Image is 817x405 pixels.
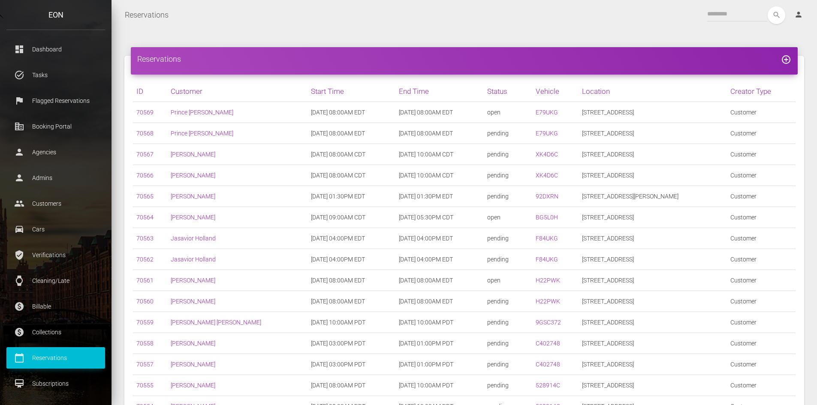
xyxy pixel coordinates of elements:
td: [STREET_ADDRESS] [579,354,727,375]
td: pending [484,165,533,186]
i: person [794,10,803,19]
p: Cleaning/Late [13,274,99,287]
a: verified_user Verifications [6,244,105,266]
a: dashboard Dashboard [6,39,105,60]
td: [DATE] 01:00PM PDT [395,354,484,375]
a: 9GSC372 [536,319,561,326]
a: person Admins [6,167,105,189]
td: open [484,102,533,123]
a: F84UKG [536,235,558,242]
a: Reservations [125,4,169,26]
td: [DATE] 08:00AM EDT [308,123,396,144]
a: [PERSON_NAME] [171,361,215,368]
p: Flagged Reservations [13,94,99,107]
a: paid Collections [6,321,105,343]
td: [STREET_ADDRESS] [579,165,727,186]
a: H22PWK [536,298,560,305]
p: Verifications [13,249,99,261]
td: [STREET_ADDRESS] [579,270,727,291]
a: person [788,6,811,24]
th: Start Time [308,81,396,102]
a: person Agencies [6,141,105,163]
a: add_circle_outline [781,54,791,63]
td: [DATE] 04:00PM EDT [308,249,396,270]
a: flag Flagged Reservations [6,90,105,111]
td: [DATE] 10:00AM CDT [395,165,484,186]
td: [STREET_ADDRESS][PERSON_NAME] [579,186,727,207]
td: [DATE] 08:00AM PDT [308,375,396,396]
td: open [484,270,533,291]
a: 70564 [136,214,154,221]
td: [DATE] 04:00PM EDT [308,228,396,249]
a: Prince [PERSON_NAME] [171,130,233,137]
td: [STREET_ADDRESS] [579,249,727,270]
h4: Reservations [137,54,791,64]
td: pending [484,333,533,354]
a: 70566 [136,172,154,179]
th: Location [579,81,727,102]
a: 70568 [136,130,154,137]
td: Customer [727,249,796,270]
a: [PERSON_NAME] [171,340,215,347]
td: pending [484,291,533,312]
td: [DATE] 08:00AM CDT [308,165,396,186]
a: [PERSON_NAME] [171,298,215,305]
td: Customer [727,375,796,396]
td: [DATE] 10:00AM PDT [308,312,396,333]
td: pending [484,123,533,144]
a: H22PWK [536,277,560,284]
p: Subscriptions [13,377,99,390]
p: Customers [13,197,99,210]
td: [DATE] 08:00AM EDT [395,102,484,123]
a: 70565 [136,193,154,200]
th: End Time [395,81,484,102]
td: pending [484,375,533,396]
a: 70559 [136,319,154,326]
a: [PERSON_NAME] [171,382,215,389]
td: pending [484,249,533,270]
p: Tasks [13,69,99,81]
td: Customer [727,165,796,186]
a: 70563 [136,235,154,242]
td: open [484,207,533,228]
p: Agencies [13,146,99,159]
button: search [768,6,785,24]
th: Creator Type [727,81,796,102]
td: pending [484,354,533,375]
a: watch Cleaning/Late [6,270,105,291]
td: [STREET_ADDRESS] [579,291,727,312]
td: Customer [727,207,796,228]
p: Cars [13,223,99,236]
a: XK4D6C [536,151,558,158]
td: pending [484,312,533,333]
a: Prince [PERSON_NAME] [171,109,233,116]
a: 70560 [136,298,154,305]
a: BG5L0H [536,214,558,221]
a: [PERSON_NAME] [171,151,215,158]
td: [STREET_ADDRESS] [579,375,727,396]
td: [STREET_ADDRESS] [579,312,727,333]
a: 70555 [136,382,154,389]
a: C402748 [536,361,560,368]
td: [DATE] 10:00AM CDT [395,144,484,165]
p: Reservations [13,351,99,364]
i: add_circle_outline [781,54,791,65]
a: [PERSON_NAME] [PERSON_NAME] [171,319,261,326]
th: Status [484,81,533,102]
td: Customer [727,354,796,375]
td: [DATE] 03:00PM PDT [308,354,396,375]
a: 70567 [136,151,154,158]
a: [PERSON_NAME] [171,277,215,284]
td: Customer [727,123,796,144]
a: Jasavior Holland [171,235,216,242]
td: Customer [727,291,796,312]
p: Collections [13,326,99,339]
td: [STREET_ADDRESS] [579,333,727,354]
a: drive_eta Cars [6,219,105,240]
a: 528914C [536,382,560,389]
th: Customer [167,81,307,102]
td: [DATE] 08:00AM EDT [395,291,484,312]
td: Customer [727,333,796,354]
a: Jasavior Holland [171,256,216,263]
